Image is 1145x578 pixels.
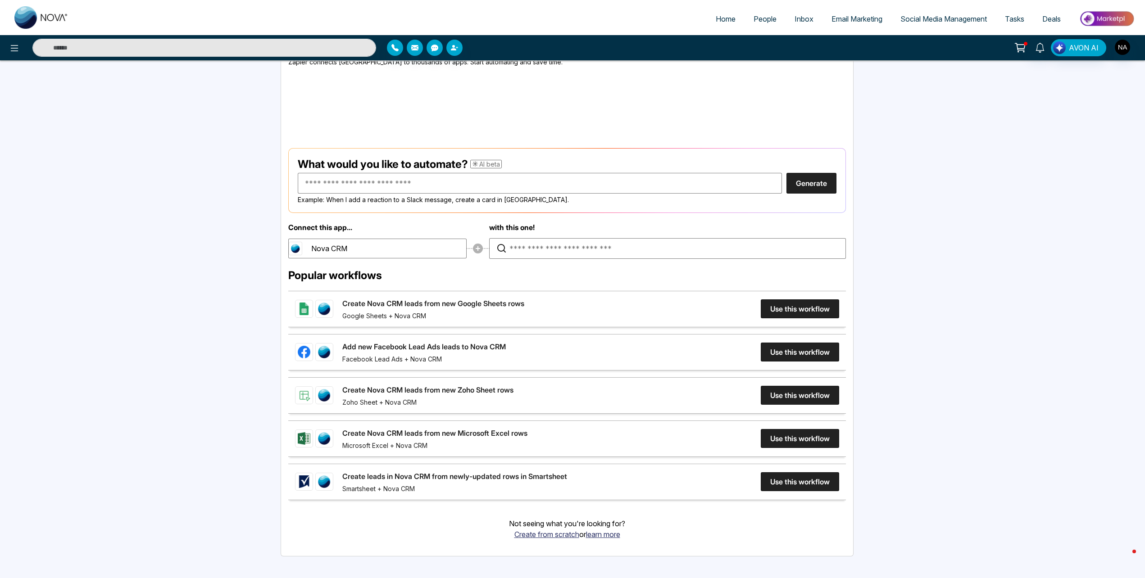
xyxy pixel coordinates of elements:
[1005,14,1024,23] span: Tasks
[1053,41,1066,54] img: Lead Flow
[1069,42,1099,53] span: AVON AI
[716,14,736,23] span: Home
[1042,14,1061,23] span: Deals
[900,14,987,23] span: Social Media Management
[1033,10,1070,27] a: Deals
[795,14,813,23] span: Inbox
[1114,547,1136,569] iframe: Intercom live chat
[786,10,822,27] a: Inbox
[14,6,68,29] img: Nova CRM Logo
[1115,40,1130,55] img: User Avatar
[754,14,777,23] span: People
[745,10,786,27] a: People
[822,10,891,27] a: Email Marketing
[1074,9,1140,29] img: Market-place.gif
[707,10,745,27] a: Home
[831,14,882,23] span: Email Marketing
[1051,39,1106,56] button: AVON AI
[891,10,996,27] a: Social Media Management
[996,10,1033,27] a: Tasks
